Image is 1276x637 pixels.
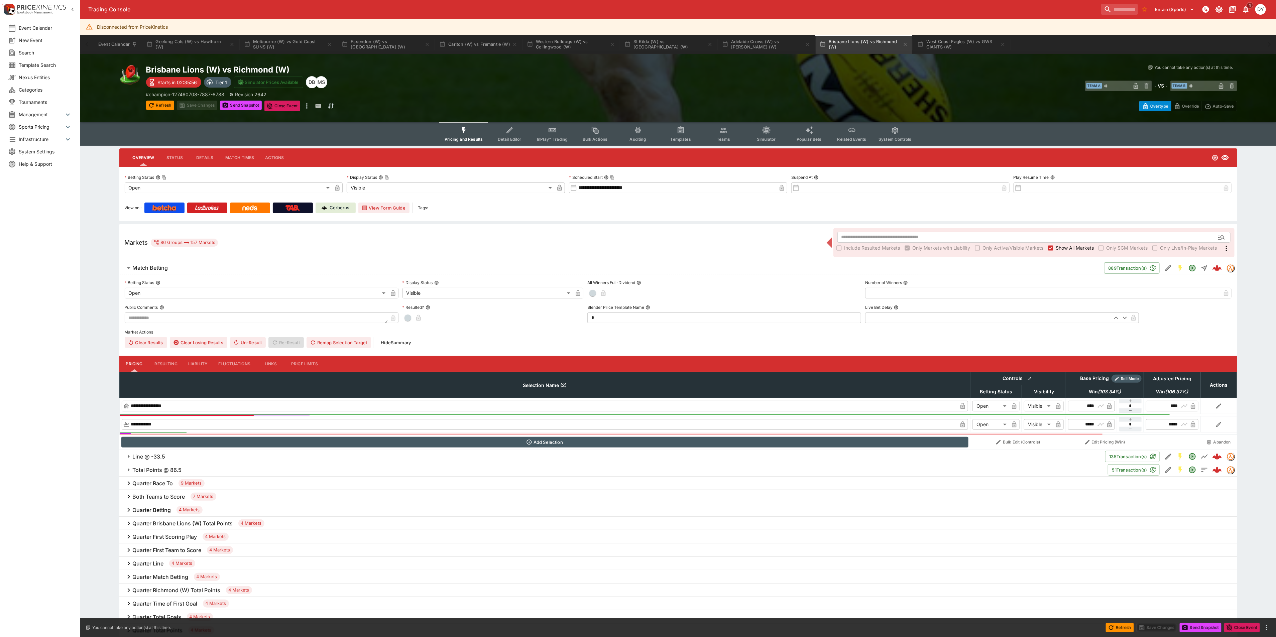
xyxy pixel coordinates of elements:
div: Base Pricing [1077,374,1112,383]
span: 4 Markets [203,533,229,540]
span: Categories [19,86,72,93]
button: Edit Detail [1162,451,1174,463]
img: australian_rules.png [119,65,141,86]
button: Resulted? [426,305,430,310]
button: Number of Winners [903,280,908,285]
a: 2e8f6459-264b-4d38-b43e-842936673544 [1210,463,1224,477]
button: SGM Enabled [1174,451,1186,463]
span: Selection Name (2) [515,381,574,389]
em: ( 106.37 %) [1165,388,1188,396]
span: Visibility [1027,388,1061,396]
p: Cerberus [330,205,349,211]
button: Abandon [1203,437,1235,448]
div: Trading Console [88,6,1098,13]
button: Edit Pricing (Win) [1068,437,1142,448]
div: 86 Groups 157 Markets [153,239,216,247]
button: Bulk Edit (Controls) [972,437,1064,448]
p: Betting Status [125,174,154,180]
button: Betting StatusCopy To Clipboard [156,175,160,180]
button: Remap Selection Target [307,337,371,348]
span: Team A [1086,83,1102,89]
button: 51Transaction(s) [1108,464,1160,476]
p: Override [1182,103,1199,110]
span: Simulator [757,137,776,142]
span: Un-Result [230,337,266,348]
button: Liability [183,356,213,372]
button: Notifications [1240,3,1252,15]
button: Open [1186,464,1198,476]
button: Adelaide Crows (W) vs [PERSON_NAME] (W) [718,35,814,54]
div: Start From [1139,101,1237,111]
span: Help & Support [19,160,72,167]
p: Display Status [402,280,433,285]
button: Fluctuations [213,356,256,372]
span: 4 Markets [169,560,195,567]
img: Cerberus [322,205,327,211]
svg: Open [1188,264,1196,272]
button: Open [1186,451,1198,463]
button: Public Comments [159,305,164,310]
div: tradingmodel [1227,466,1235,474]
svg: Open [1212,154,1219,161]
th: Actions [1201,372,1237,398]
svg: Open [1188,466,1196,474]
p: Suspend At [791,174,813,180]
span: System Settings [19,148,72,155]
span: 4 Markets [207,547,233,553]
div: Open [972,419,1009,430]
button: 889Transaction(s) [1104,262,1160,274]
img: Neds [242,205,257,211]
p: Resulted? [402,304,424,310]
img: PriceKinetics Logo [2,3,15,16]
div: tradingmodel [1227,453,1235,461]
h6: Quarter Betting [133,507,171,514]
span: Include Resulted Markets [844,244,900,251]
button: NOT Connected to PK [1200,3,1212,15]
img: logo-cerberus--red.svg [1212,263,1222,273]
span: 4 Markets [203,600,229,607]
button: Actions [259,150,289,166]
span: Bulk Actions [583,137,607,142]
button: Brisbane Lions (W) vs Richmond (W) [816,35,912,54]
button: Scheduled StartCopy To Clipboard [604,175,609,180]
span: Related Events [837,137,866,142]
div: Visible [1024,401,1053,411]
img: PriceKinetics [17,5,66,10]
p: Auto-Save [1213,103,1234,110]
h6: Quarter First Team to Score [133,547,202,554]
button: Overview [127,150,160,166]
img: Betcha [152,205,177,211]
span: Infrastructure [19,136,64,143]
h6: Quarter Richmond (W) Total Points [133,587,221,594]
button: Bulk edit [1025,374,1034,383]
p: Number of Winners [865,280,902,285]
span: Pricing and Results [445,137,483,142]
span: 1 [1247,2,1254,9]
div: Visible [1024,419,1053,430]
span: InPlay™ Trading [537,137,568,142]
span: 7 Markets [191,493,216,500]
input: search [1101,4,1138,15]
div: Disconnected from PriceKinetics [97,21,168,33]
a: f1e8460e-7b99-4a92-abab-d2e2da9f244d [1210,261,1224,275]
button: Live Bet Delay [894,305,899,310]
h6: Line @ -33.5 [133,453,165,460]
p: Revision 2642 [235,91,267,98]
button: View Form Guide [358,203,410,213]
span: Team B [1172,83,1187,89]
span: Management [19,111,64,118]
button: Melbourne (W) vs Gold Coast SUNS (W) [240,35,336,54]
img: Sportsbook Management [17,11,53,14]
p: You cannot take any action(s) at this time. [92,625,171,631]
button: Close Event [1224,623,1260,632]
p: Scheduled Start [569,174,603,180]
img: Ladbrokes [195,205,219,211]
span: 4 Markets [177,507,203,513]
button: Pricing [119,356,149,372]
button: Simulator Prices Available [234,77,303,88]
button: Price Limits [286,356,323,372]
a: 68eb45c5-da66-4c2d-a2bb-1b6fe07be462 [1210,450,1224,463]
span: Detail Editor [498,137,521,142]
span: System Controls [879,137,911,142]
svg: More [1223,244,1231,252]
